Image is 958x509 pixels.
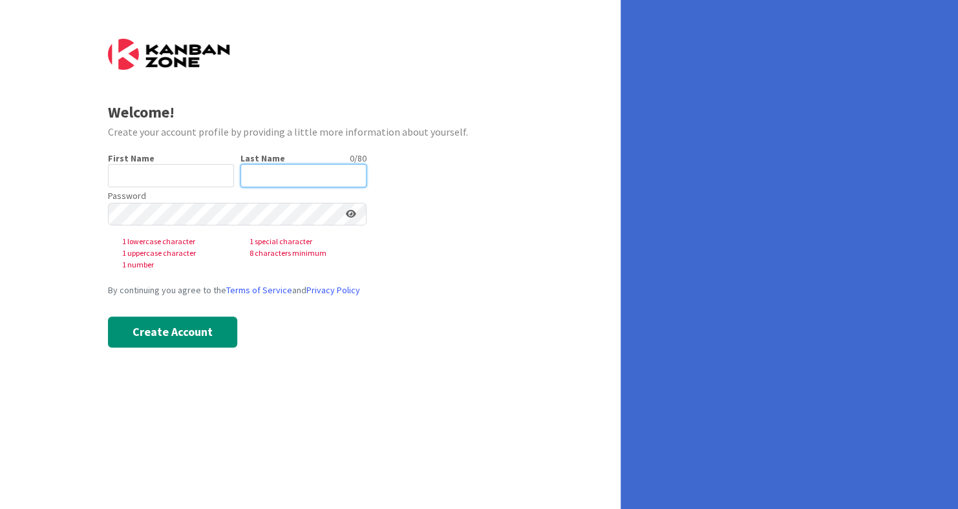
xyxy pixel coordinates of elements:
span: 8 characters minimum [239,247,367,259]
span: 1 lowercase character [112,236,239,247]
div: By continuing you agree to the and [108,284,513,297]
a: Terms of Service [226,284,292,296]
div: Create your account profile by providing a little more information about yourself. [108,124,513,140]
label: Last Name [240,152,285,164]
label: Password [108,189,146,203]
span: 1 uppercase character [112,247,239,259]
span: 1 special character [239,236,367,247]
button: Create Account [108,317,237,348]
span: 1 number [112,259,239,271]
label: First Name [108,152,154,164]
div: Welcome! [108,101,513,124]
a: Privacy Policy [306,284,360,296]
div: 0 / 80 [289,152,367,164]
img: Kanban Zone [108,39,229,70]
